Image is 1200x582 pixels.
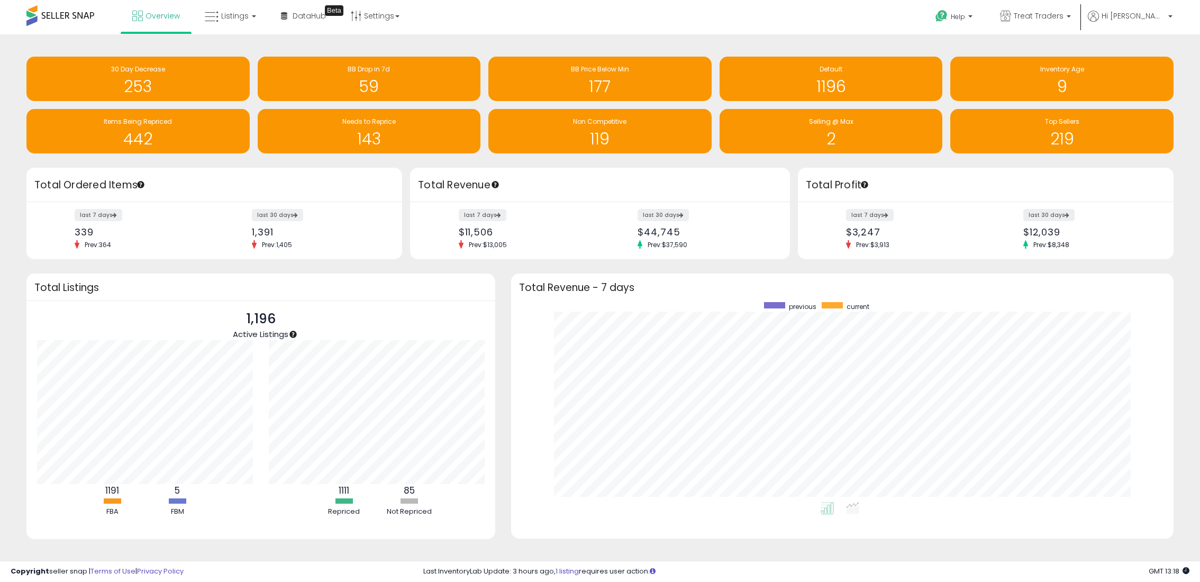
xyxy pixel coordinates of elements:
div: Tooltip anchor [860,180,869,189]
div: $12,039 [1023,226,1155,238]
h1: 2 [725,130,938,148]
span: Inventory Age [1040,65,1084,74]
a: Top Sellers 219 [950,109,1174,153]
span: Non Competitive [573,117,626,126]
h1: 442 [32,130,244,148]
label: last 30 days [638,209,689,221]
a: Non Competitive 119 [488,109,712,153]
b: 1111 [339,484,349,497]
span: DataHub [293,11,326,21]
span: current [847,302,869,311]
span: Prev: 364 [79,240,116,249]
span: Prev: $3,913 [851,240,895,249]
a: Selling @ Max 2 [720,109,943,153]
a: Terms of Use [90,566,135,576]
span: Listings [221,11,249,21]
a: Default 1196 [720,57,943,101]
a: 30 Day Decrease 253 [26,57,250,101]
div: FBM [146,507,209,517]
h1: 219 [956,130,1168,148]
a: BB Price Below Min 177 [488,57,712,101]
label: last 30 days [252,209,303,221]
span: Default [820,65,842,74]
div: FBA [80,507,144,517]
span: 30 Day Decrease [111,65,165,74]
h3: Total Profit [806,178,1166,193]
b: 1191 [105,484,119,497]
h1: 119 [494,130,706,148]
span: BB Price Below Min [571,65,629,74]
h1: 9 [956,78,1168,95]
div: Tooltip anchor [325,5,343,16]
div: Tooltip anchor [136,180,146,189]
a: Privacy Policy [137,566,184,576]
label: last 7 days [459,209,506,221]
span: Items Being Repriced [104,117,172,126]
span: 2025-09-9 13:18 GMT [1149,566,1189,576]
label: last 7 days [846,209,894,221]
label: last 7 days [75,209,122,221]
span: Needs to Reprice [342,117,396,126]
span: Top Sellers [1045,117,1079,126]
b: 5 [175,484,180,497]
a: Help [927,2,983,34]
h3: Total Revenue - 7 days [519,284,1166,292]
span: Prev: $8,348 [1028,240,1075,249]
div: Repriced [312,507,376,517]
span: Prev: $13,005 [463,240,512,249]
div: $44,745 [638,226,771,238]
strong: Copyright [11,566,49,576]
label: last 30 days [1023,209,1075,221]
span: Hi [PERSON_NAME] [1102,11,1165,21]
a: Needs to Reprice 143 [258,109,481,153]
b: 85 [404,484,415,497]
div: Tooltip anchor [490,180,500,189]
span: Active Listings [233,329,288,340]
span: BB Drop in 7d [348,65,390,74]
h1: 253 [32,78,244,95]
a: 1 listing [556,566,579,576]
span: Prev: $37,590 [642,240,693,249]
div: Last InventoryLab Update: 3 hours ago, requires user action. [423,567,1189,577]
span: Treat Traders [1014,11,1063,21]
span: Selling @ Max [809,117,853,126]
h1: 59 [263,78,476,95]
h3: Total Revenue [418,178,782,193]
h1: 1196 [725,78,938,95]
span: Overview [146,11,180,21]
h1: 143 [263,130,476,148]
div: $3,247 [846,226,978,238]
h3: Total Ordered Items [34,178,394,193]
a: Hi [PERSON_NAME] [1088,11,1172,34]
i: Get Help [935,10,948,23]
span: Prev: 1,405 [257,240,297,249]
h1: 177 [494,78,706,95]
div: 1,391 [252,226,384,238]
div: $11,506 [459,226,592,238]
a: Inventory Age 9 [950,57,1174,101]
div: Not Repriced [377,507,441,517]
div: Tooltip anchor [288,330,298,339]
p: 1,196 [233,309,288,329]
h3: Total Listings [34,284,487,292]
i: Click here to read more about un-synced listings. [650,568,656,575]
span: previous [789,302,816,311]
a: BB Drop in 7d 59 [258,57,481,101]
span: Help [951,12,965,21]
a: Items Being Repriced 442 [26,109,250,153]
div: 339 [75,226,206,238]
div: seller snap | | [11,567,184,577]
